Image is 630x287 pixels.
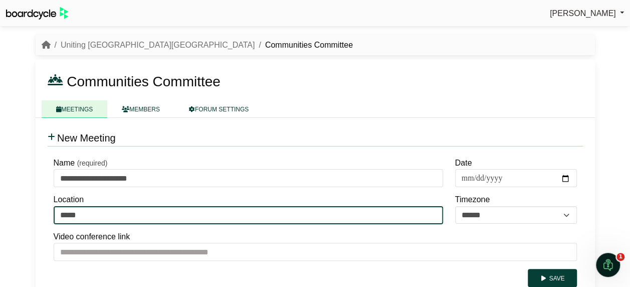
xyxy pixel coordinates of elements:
span: [PERSON_NAME] [550,9,616,18]
small: (required) [77,159,108,167]
label: Video conference link [54,230,130,243]
label: Name [54,157,75,170]
a: Uniting [GEOGRAPHIC_DATA][GEOGRAPHIC_DATA] [61,41,255,49]
button: Save [528,269,576,287]
span: 1 [616,253,624,261]
label: Date [455,157,472,170]
iframe: Intercom live chat [596,253,620,277]
a: MEETINGS [42,100,108,118]
li: Communities Committee [255,39,353,52]
nav: breadcrumb [42,39,353,52]
img: BoardcycleBlackGreen-aaafeed430059cb809a45853b8cf6d952af9d84e6e89e1f1685b34bfd5cb7d64.svg [6,7,68,20]
label: Timezone [455,193,490,206]
a: FORUM SETTINGS [174,100,263,118]
span: Communities Committee [67,74,221,89]
span: New Meeting [57,132,116,143]
a: MEMBERS [107,100,174,118]
label: Location [54,193,84,206]
a: [PERSON_NAME] [550,7,624,20]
